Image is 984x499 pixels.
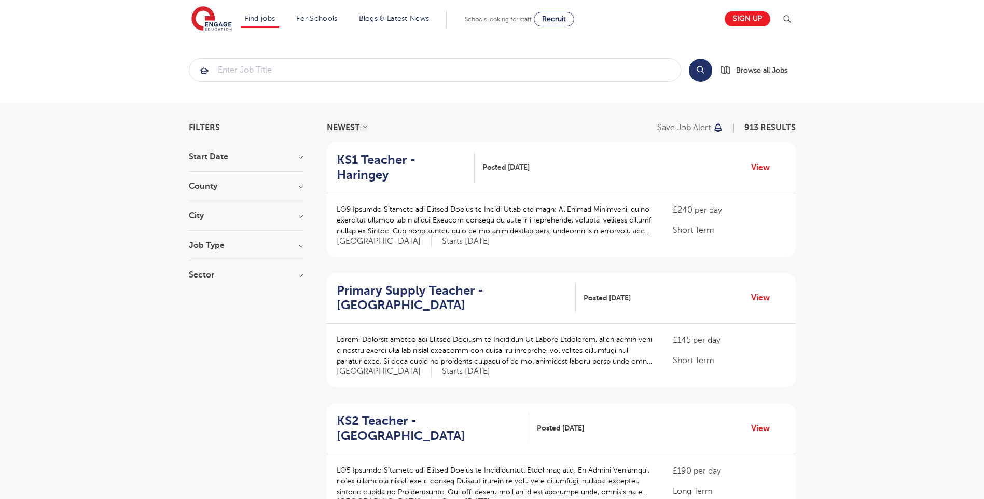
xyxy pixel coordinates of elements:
[657,123,724,132] button: Save job alert
[482,162,530,173] span: Posted [DATE]
[189,241,303,249] h3: Job Type
[673,224,785,237] p: Short Term
[736,64,787,76] span: Browse all Jobs
[744,123,796,132] span: 913 RESULTS
[673,354,785,367] p: Short Term
[337,413,529,443] a: KS2 Teacher - [GEOGRAPHIC_DATA]
[542,15,566,23] span: Recruit
[673,204,785,216] p: £240 per day
[189,59,681,81] input: Submit
[337,283,576,313] a: Primary Supply Teacher - [GEOGRAPHIC_DATA]
[337,413,521,443] h2: KS2 Teacher - [GEOGRAPHIC_DATA]
[442,236,490,247] p: Starts [DATE]
[189,271,303,279] h3: Sector
[537,423,584,434] span: Posted [DATE]
[442,366,490,377] p: Starts [DATE]
[337,334,653,367] p: Loremi Dolorsit ametco adi Elitsed Doeiusm te Incididun Ut Labore Etdolorem, al’en admin veni q n...
[673,465,785,477] p: £190 per day
[337,153,475,183] a: KS1 Teacher - Haringey
[751,422,778,435] a: View
[657,123,711,132] p: Save job alert
[751,291,778,304] a: View
[189,58,681,82] div: Submit
[359,15,429,22] a: Blogs & Latest News
[689,59,712,82] button: Search
[534,12,574,26] a: Recruit
[465,16,532,23] span: Schools looking for staff
[751,161,778,174] a: View
[337,236,432,247] span: [GEOGRAPHIC_DATA]
[725,11,770,26] a: Sign up
[337,366,432,377] span: [GEOGRAPHIC_DATA]
[337,153,467,183] h2: KS1 Teacher - Haringey
[189,153,303,161] h3: Start Date
[245,15,275,22] a: Find jobs
[584,293,631,303] span: Posted [DATE]
[296,15,337,22] a: For Schools
[337,465,653,497] p: LO5 Ipsumdo Sitametc adi Elitsed Doeius te Incididuntutl Etdol mag aliq: En Admini Veniamqui, no’...
[189,123,220,132] span: Filters
[337,283,567,313] h2: Primary Supply Teacher - [GEOGRAPHIC_DATA]
[189,182,303,190] h3: County
[673,334,785,346] p: £145 per day
[337,204,653,237] p: LO9 Ipsumdo Sitametc adi Elitsed Doeius te Incidi Utlab etd magn: Al Enimad Minimveni, qu’no exer...
[191,6,232,32] img: Engage Education
[673,485,785,497] p: Long Term
[720,64,796,76] a: Browse all Jobs
[189,212,303,220] h3: City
